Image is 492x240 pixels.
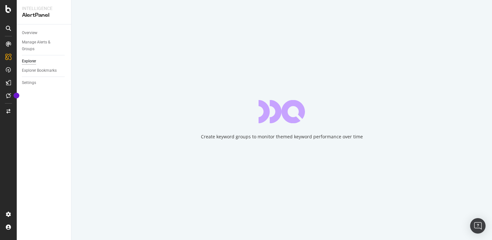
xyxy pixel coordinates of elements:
[22,30,37,36] div: Overview
[259,100,305,123] div: animation
[14,93,19,98] div: Tooltip anchor
[22,39,67,52] a: Manage Alerts & Groups
[22,67,57,74] div: Explorer Bookmarks
[22,67,67,74] a: Explorer Bookmarks
[22,5,66,12] div: Intelligence
[470,218,486,234] div: Open Intercom Messenger
[22,30,67,36] a: Overview
[22,58,36,65] div: Explorer
[201,134,363,140] div: Create keyword groups to monitor themed keyword performance over time
[22,79,67,86] a: Settings
[22,39,61,52] div: Manage Alerts & Groups
[22,79,36,86] div: Settings
[22,58,67,65] a: Explorer
[22,12,66,19] div: AlertPanel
